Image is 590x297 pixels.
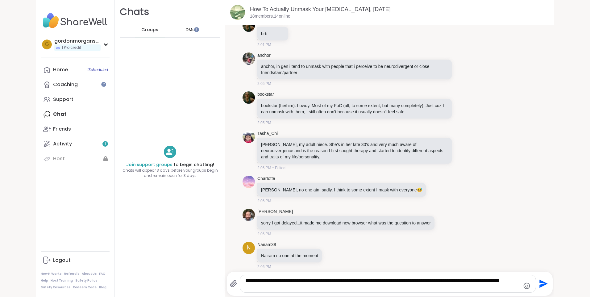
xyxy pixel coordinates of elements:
[53,126,71,132] div: Friends
[261,253,318,259] p: Nairam no one at the moment
[41,272,61,276] a: How It Works
[257,209,293,215] a: [PERSON_NAME]
[41,92,110,107] a: Support
[53,155,65,162] div: Host
[53,81,78,88] div: Coaching
[247,244,251,252] span: N
[257,52,271,59] a: anchor
[53,257,71,264] div: Logout
[261,187,422,193] p: [PERSON_NAME], no one atm sadly, I think to some extent I mask with everyone
[101,82,106,87] iframe: Spotlight
[261,63,448,76] p: anchor, in gen i tend to unmask with people that i perceive to be neurodivergent or close friends...
[243,176,255,188] img: https://sharewell-space-live.sfo3.digitaloceanspaces.com/user-generated/fd58755a-3f77-49e7-8929-f...
[41,278,48,283] a: Help
[243,91,255,104] img: https://sharewell-space-live.sfo3.digitaloceanspaces.com/user-generated/535310fa-e9f2-4698-8a7d-4...
[41,151,110,166] a: Host
[257,264,271,270] span: 2:06 PM
[275,165,285,171] span: Edited
[257,120,271,126] span: 2:05 PM
[257,198,271,204] span: 2:06 PM
[82,272,97,276] a: About Us
[126,161,172,168] a: Join support groups
[417,187,422,192] span: 😅
[62,45,81,50] span: 1 Pro credit
[120,5,149,19] h1: Chats
[243,209,255,221] img: https://sharewell-space-live.sfo3.digitaloceanspaces.com/user-generated/3d855412-782e-477c-9099-c...
[257,242,276,248] a: Nairam38
[41,253,110,268] a: Logout
[115,162,225,168] h4: to begin chatting!
[257,165,271,171] span: 2:06 PM
[51,278,73,283] a: Host Training
[194,27,199,32] iframe: Spotlight
[41,122,110,136] a: Friends
[115,168,225,178] span: Chats will appear 3 days before your groups begin and remain open for 3 days
[53,96,73,103] div: Support
[45,40,49,48] span: g
[64,272,79,276] a: Referrals
[243,19,255,32] img: https://sharewell-space-live.sfo3.digitaloceanspaces.com/user-generated/535310fa-e9f2-4698-8a7d-4...
[105,141,106,147] span: 1
[41,62,110,77] a: Home1Scheduled
[53,66,68,73] div: Home
[99,272,106,276] a: FAQ
[75,278,97,283] a: Safety Policy
[523,282,530,290] button: Emoji picker
[261,141,448,160] p: [PERSON_NAME], my adult niece. She's in her late 30's and very much aware of neurodivergence and ...
[54,38,101,44] div: gordonmorgans37
[53,140,72,147] div: Activity
[257,42,271,48] span: 2:01 PM
[41,285,70,290] a: Safety Resources
[250,6,391,12] a: How To Actually Unmask Your [MEDICAL_DATA], [DATE]
[261,102,448,115] p: bookstar (he/him). howdy. Most of my FoC (all, to some extent, but many completely). Just cuz I c...
[257,131,278,137] a: Tasha_Chi
[141,27,158,33] span: Groups
[250,13,290,19] p: 18 members, 14 online
[261,220,431,226] p: sorry I got delayed...it made me download new browser what was the question to answer
[257,91,274,98] a: bookstar
[257,176,275,182] a: CharIotte
[41,77,110,92] a: Coaching
[243,131,255,143] img: https://sharewell-space-live.sfo3.digitaloceanspaces.com/user-generated/de19b42f-500a-4d77-9f86-5...
[185,27,195,33] span: DMs
[230,5,245,20] img: How To Actually Unmask Your Autism, Sep 11
[257,231,271,237] span: 2:06 PM
[41,136,110,151] a: Activity1
[73,285,97,290] a: Redeem Code
[261,31,285,37] p: brb
[41,10,110,31] img: ShareWell Nav Logo
[272,165,274,171] span: •
[536,277,550,291] button: Send
[243,52,255,65] img: https://sharewell-space-live.sfo3.digitaloceanspaces.com/user-generated/bd698b57-9748-437a-a102-e...
[87,67,108,72] span: 1 Scheduled
[99,285,106,290] a: Blog
[245,278,520,290] textarea: Type your message
[257,81,271,86] span: 2:05 PM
